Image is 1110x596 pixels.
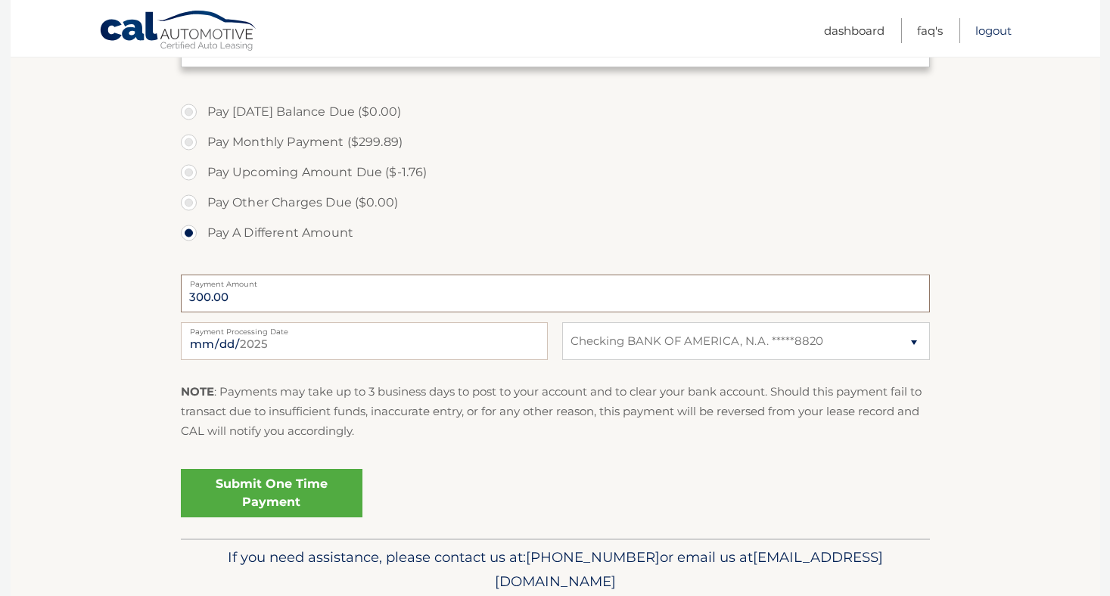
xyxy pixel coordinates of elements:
[181,275,930,312] input: Payment Amount
[181,384,214,399] strong: NOTE
[181,382,930,442] p: : Payments may take up to 3 business days to post to your account and to clear your bank account....
[495,548,883,590] span: [EMAIL_ADDRESS][DOMAIN_NAME]
[181,157,930,188] label: Pay Upcoming Amount Due ($-1.76)
[181,469,362,517] a: Submit One Time Payment
[181,322,548,360] input: Payment Date
[181,97,930,127] label: Pay [DATE] Balance Due ($0.00)
[975,18,1012,43] a: Logout
[181,218,930,248] label: Pay A Different Amount
[917,18,943,43] a: FAQ's
[191,545,920,594] p: If you need assistance, please contact us at: or email us at
[526,548,660,566] span: [PHONE_NUMBER]
[181,127,930,157] label: Pay Monthly Payment ($299.89)
[824,18,885,43] a: Dashboard
[181,275,930,287] label: Payment Amount
[99,10,258,54] a: Cal Automotive
[181,322,548,334] label: Payment Processing Date
[181,188,930,218] label: Pay Other Charges Due ($0.00)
